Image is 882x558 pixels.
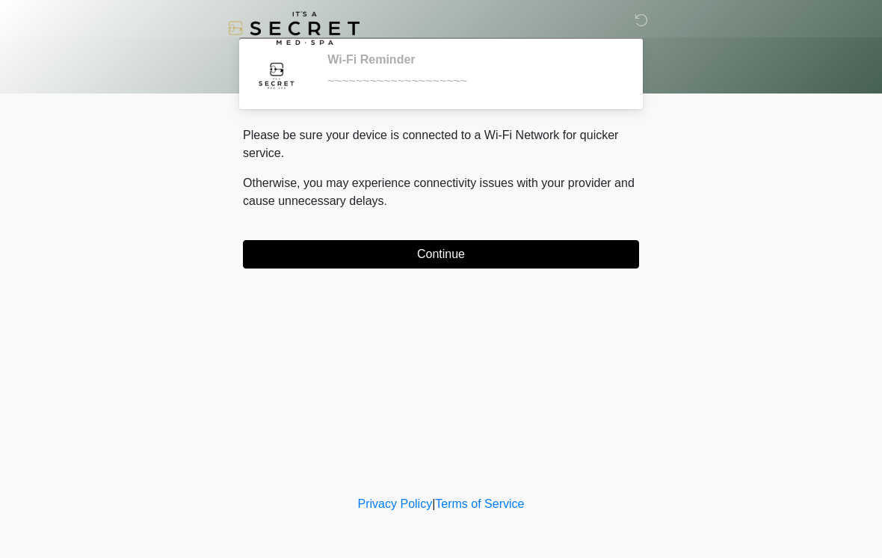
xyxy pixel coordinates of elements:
[358,497,433,510] a: Privacy Policy
[384,194,387,207] span: .
[435,497,524,510] a: Terms of Service
[327,52,617,67] h2: Wi-Fi Reminder
[327,73,617,91] div: ~~~~~~~~~~~~~~~~~~~~
[254,52,299,97] img: Agent Avatar
[228,11,360,45] img: It's A Secret Med Spa Logo
[432,497,435,510] a: |
[243,240,639,269] button: Continue
[243,174,639,210] p: Otherwise, you may experience connectivity issues with your provider and cause unnecessary delays
[243,126,639,162] p: Please be sure your device is connected to a Wi-Fi Network for quicker service.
